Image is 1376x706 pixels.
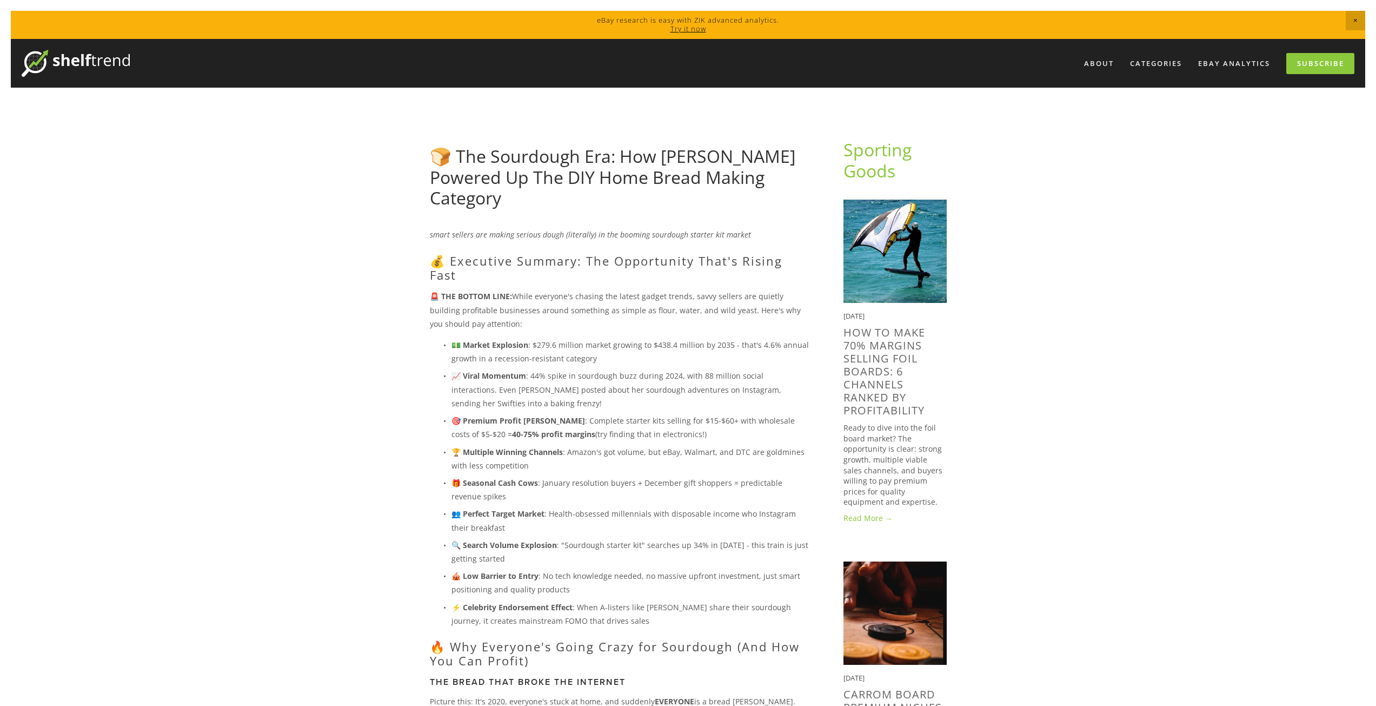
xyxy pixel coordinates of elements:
[451,371,526,381] strong: 📈 Viral Momentum
[430,144,795,209] a: 🍞 The Sourdough Era: How [PERSON_NAME] Powered Up The DIY Home Bread Making Category
[451,340,528,350] strong: 💵 Market Explosion
[1286,53,1354,74] a: Subscribe
[451,538,809,565] p: : "Sourdough starter kit" searches up 34% in [DATE] - this train is just getting started
[1346,11,1365,30] span: Close Announcement
[451,414,809,441] p: : Complete starter kits selling for $15-$60+ with wholesale costs of $5-$20 = (try finding that i...
[451,601,809,628] p: : When A-listers like [PERSON_NAME] share their sourdough journey, it creates mainstream FOMO tha...
[843,423,947,507] p: Ready to dive into the foil board market? The opportunity is clear: strong growth, multiple viabl...
[451,445,809,472] p: : Amazon's got volume, but eBay, Walmart, and DTC are goldmines with less competition
[22,50,130,77] img: ShelfTrend
[670,24,706,34] a: Try it now
[451,571,539,581] strong: 🎪 Low Barrier to Entry
[451,369,809,410] p: : 44% spike in sourdough buzz during 2024, with 88 million social interactions. Even [PERSON_NAME...
[843,513,947,524] a: Read More →
[843,325,925,418] a: How to Make 70% Margins Selling Foil Boards: 6 Channels Ranked by Profitability
[451,476,809,503] p: : January resolution buyers + December gift shoppers = predictable revenue spikes
[843,562,947,665] img: Carrom Board Premium Niches the Indian Diaspora are driving on US Marketplaces
[430,229,751,240] em: smart sellers are making serious dough (literally) in the booming sourdough starter kit market
[430,677,809,687] h3: The Bread That Broke the Internet
[451,507,809,534] p: : Health-obsessed millennials with disposable income who Instagram their breakfast
[843,311,865,321] time: [DATE]
[430,291,512,301] strong: 🚨 THE BOTTOM LINE:
[430,254,809,282] h2: 💰 Executive Summary: The Opportunity That's Rising Fast
[843,200,947,303] img: How to Make 70% Margins Selling Foil Boards: 6 Channels Ranked by Profitability
[843,673,865,683] time: [DATE]
[430,639,809,668] h2: 🔥 Why Everyone's Going Crazy for Sourdough (And How You Can Profit)
[451,338,809,365] p: : $279.6 million market growing to $438.4 million by 2035 - that's 4.6% annual growth in a recess...
[451,569,809,596] p: : No tech knowledge needed, no massive upfront investment, just smart positioning and quality pro...
[1191,55,1277,72] a: eBay Analytics
[451,478,538,488] strong: 🎁 Seasonal Cash Cows
[512,429,595,439] strong: 40-75% profit margins
[843,138,916,182] a: Sporting Goods
[451,602,573,612] strong: ⚡ Celebrity Endorsement Effect
[451,447,563,457] strong: 🏆 Multiple Winning Channels
[430,289,809,331] p: While everyone's chasing the latest gadget trends, savvy sellers are quietly building profitable ...
[451,540,557,550] strong: 🔍 Search Volume Explosion
[451,415,585,426] strong: 🎯 Premium Profit [PERSON_NAME]
[1123,55,1189,72] div: Categories
[451,509,544,519] strong: 👥 Perfect Target Market
[1077,55,1121,72] a: About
